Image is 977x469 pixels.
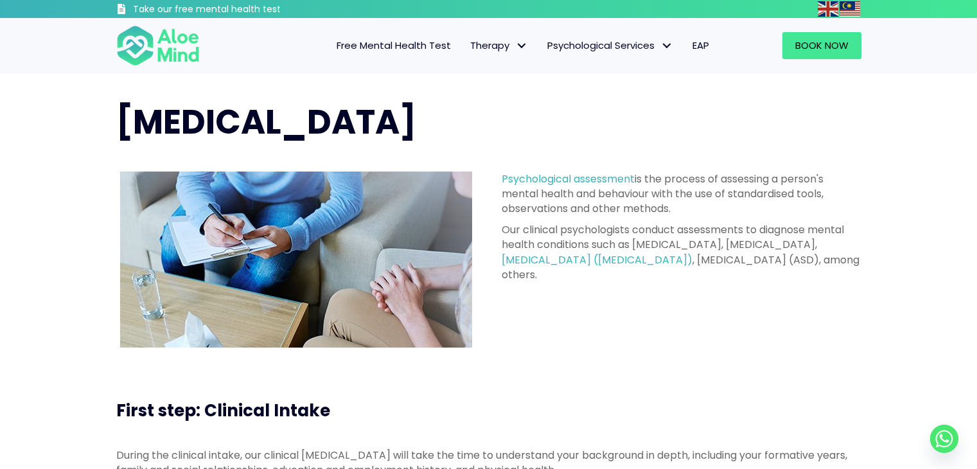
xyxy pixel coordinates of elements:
[502,172,635,186] a: Psychological assessment
[840,1,861,16] a: Malay
[116,24,200,67] img: Aloe mind Logo
[658,37,676,55] span: Psychological Services: submenu
[470,39,528,52] span: Therapy
[538,32,683,59] a: Psychological ServicesPsychological Services: submenu
[116,98,416,145] span: [MEDICAL_DATA]
[513,37,531,55] span: Therapy: submenu
[547,39,673,52] span: Psychological Services
[795,39,849,52] span: Book Now
[818,1,840,16] a: English
[930,425,958,453] a: Whatsapp
[818,1,838,17] img: en
[116,399,330,422] span: First step: Clinical Intake
[327,32,461,59] a: Free Mental Health Test
[502,222,861,282] p: Our clinical psychologists conduct assessments to diagnose mental health conditions such as [MEDI...
[461,32,538,59] a: TherapyTherapy: submenu
[216,32,719,59] nav: Menu
[683,32,719,59] a: EAP
[502,172,861,217] p: is the process of assessing a person's mental health and behaviour with the use of standardised t...
[337,39,451,52] span: Free Mental Health Test
[692,39,709,52] span: EAP
[133,3,349,16] h3: Take our free mental health test
[840,1,860,17] img: ms
[120,172,472,348] img: psychological assessment
[116,3,349,18] a: Take our free mental health test
[782,32,861,59] a: Book Now
[502,252,692,267] a: [MEDICAL_DATA] ([MEDICAL_DATA])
